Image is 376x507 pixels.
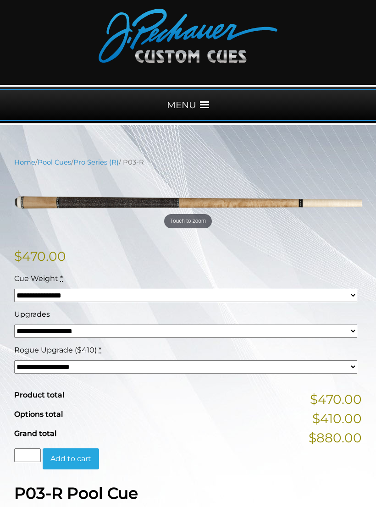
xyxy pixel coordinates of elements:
[14,346,97,354] span: Rogue Upgrade ($410)
[14,484,138,503] strong: P03-R Pool Cue
[14,157,362,167] nav: Breadcrumb
[99,9,277,63] img: Pechauer Custom Cues
[14,158,35,166] a: Home
[60,274,63,283] abbr: required
[73,158,119,166] a: Pro Series (R)
[14,310,50,319] span: Upgrades
[310,390,362,409] span: $470.00
[14,248,66,264] bdi: 470.00
[14,174,362,232] img: P03-N.png
[14,410,63,419] span: Options total
[14,248,22,264] span: $
[14,448,41,462] input: Product quantity
[99,346,101,354] abbr: required
[43,448,99,469] button: Add to cart
[312,409,362,428] span: $410.00
[38,158,71,166] a: Pool Cues
[14,174,362,232] a: Touch to zoom
[14,274,58,283] span: Cue Weight
[14,429,56,438] span: Grand total
[14,391,64,399] span: Product total
[309,428,362,447] span: $880.00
